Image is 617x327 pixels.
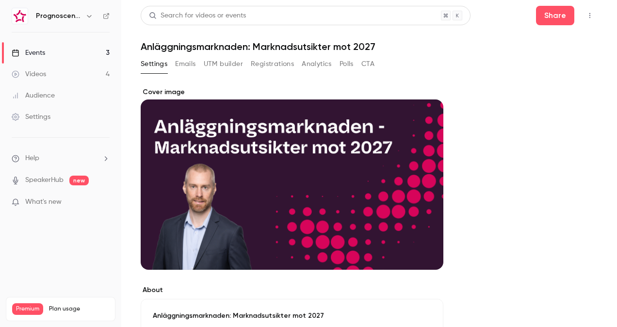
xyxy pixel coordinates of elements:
[12,153,110,163] li: help-dropdown-opener
[141,285,443,295] label: About
[12,112,50,122] div: Settings
[69,176,89,185] span: new
[36,11,81,21] h6: Prognoscentret | Powered by Hubexo
[25,175,64,185] a: SpeakerHub
[141,87,443,97] label: Cover image
[25,197,62,207] span: What's new
[340,56,354,72] button: Polls
[12,69,46,79] div: Videos
[12,303,43,315] span: Premium
[204,56,243,72] button: UTM builder
[251,56,294,72] button: Registrations
[536,6,574,25] button: Share
[175,56,195,72] button: Emails
[12,91,55,100] div: Audience
[361,56,374,72] button: CTA
[141,56,167,72] button: Settings
[98,198,110,207] iframe: Noticeable Trigger
[141,41,598,52] h1: Anläggningsmarknaden: Marknadsutsikter mot 2027
[153,311,431,321] p: Anläggningsmarknaden: Marknadsutsikter mot 2027
[302,56,332,72] button: Analytics
[49,305,109,313] span: Plan usage
[141,87,443,270] section: Cover image
[149,11,246,21] div: Search for videos or events
[12,8,28,24] img: Prognoscentret | Powered by Hubexo
[12,48,45,58] div: Events
[25,153,39,163] span: Help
